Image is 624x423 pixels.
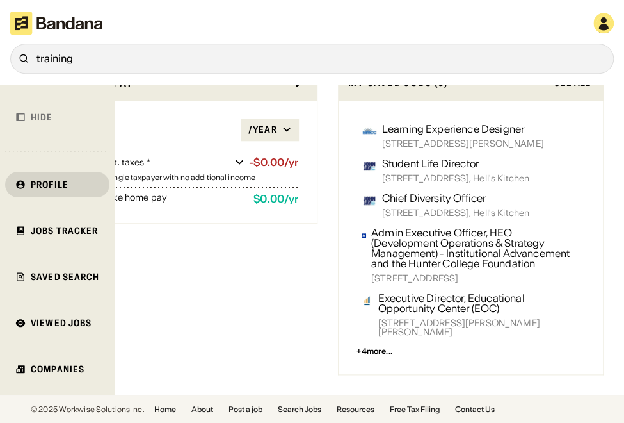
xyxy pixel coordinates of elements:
[5,264,109,290] a: Saved Search
[382,158,529,169] div: Student Life Director
[31,406,144,413] div: © 2025 Workwise Solutions Inc.
[70,119,241,140] div: $0.00
[249,156,298,169] div: -$0.00/yr
[356,153,586,188] a: John Jay College logoStudent Life Director[STREET_ADDRESS], Hell's Kitchen
[378,319,580,336] div: [STREET_ADDRESS][PERSON_NAME][PERSON_NAME]
[248,124,277,135] div: /year
[5,310,109,336] a: Viewed Jobs
[356,288,586,342] a: Westchester Community College SUNY logoExecutive Director, Educational Opportunity Center (EOC)[S...
[362,193,377,208] img: John Jay College logo
[31,180,68,189] div: Profile
[253,193,298,205] div: $0.00 / yr
[362,293,373,308] img: Westchester Community College SUNY logo
[228,406,262,413] a: Post a job
[362,228,366,243] img: CUNY logo
[455,406,495,413] a: Contact Us
[5,218,109,244] a: Jobs Tracker
[36,53,605,63] div: training
[356,222,586,288] a: CUNY logoAdmin Executive Officer, HEO (Development Operations & Strategy Management) - Institutio...
[31,113,52,122] div: Hide
[378,293,580,313] div: Executive Director, Educational Opportunity Center (EOC)
[278,406,321,413] a: Search Jobs
[390,406,440,413] a: Free Tax Filing
[70,156,230,169] div: Current est. taxes *
[356,119,586,153] a: Borough of Manhattan Community College logoLearning Experience Designer[STREET_ADDRESS][PERSON_NAME]
[154,406,176,413] a: Home
[70,193,243,205] div: Current take home pay
[371,228,580,269] div: Admin Executive Officer, HEO (Development Operations & Strategy Management) - Institutional Advan...
[356,342,586,356] div: + 4 more...
[382,139,544,148] div: [STREET_ADDRESS][PERSON_NAME]
[10,12,102,35] img: Bandana logotype
[362,124,377,139] img: Borough of Manhattan Community College logo
[5,172,109,197] a: Profile
[371,274,580,283] div: [STREET_ADDRESS]
[31,272,99,281] div: Saved Search
[31,319,92,328] div: Viewed Jobs
[70,174,299,181] div: Assumes single taxpayer with no additional income
[356,188,586,222] a: John Jay College logoChief Diversity Officer[STREET_ADDRESS], Hell's Kitchen
[31,365,84,374] div: Companies
[337,406,374,413] a: Resources
[31,226,98,235] div: Jobs Tracker
[5,356,109,382] a: Companies
[382,124,544,134] div: Learning Experience Designer
[362,158,377,174] img: John Jay College logo
[191,406,213,413] a: About
[382,174,529,183] div: [STREET_ADDRESS], Hell's Kitchen
[382,208,529,217] div: [STREET_ADDRESS], Hell's Kitchen
[382,193,529,203] div: Chief Diversity Officer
